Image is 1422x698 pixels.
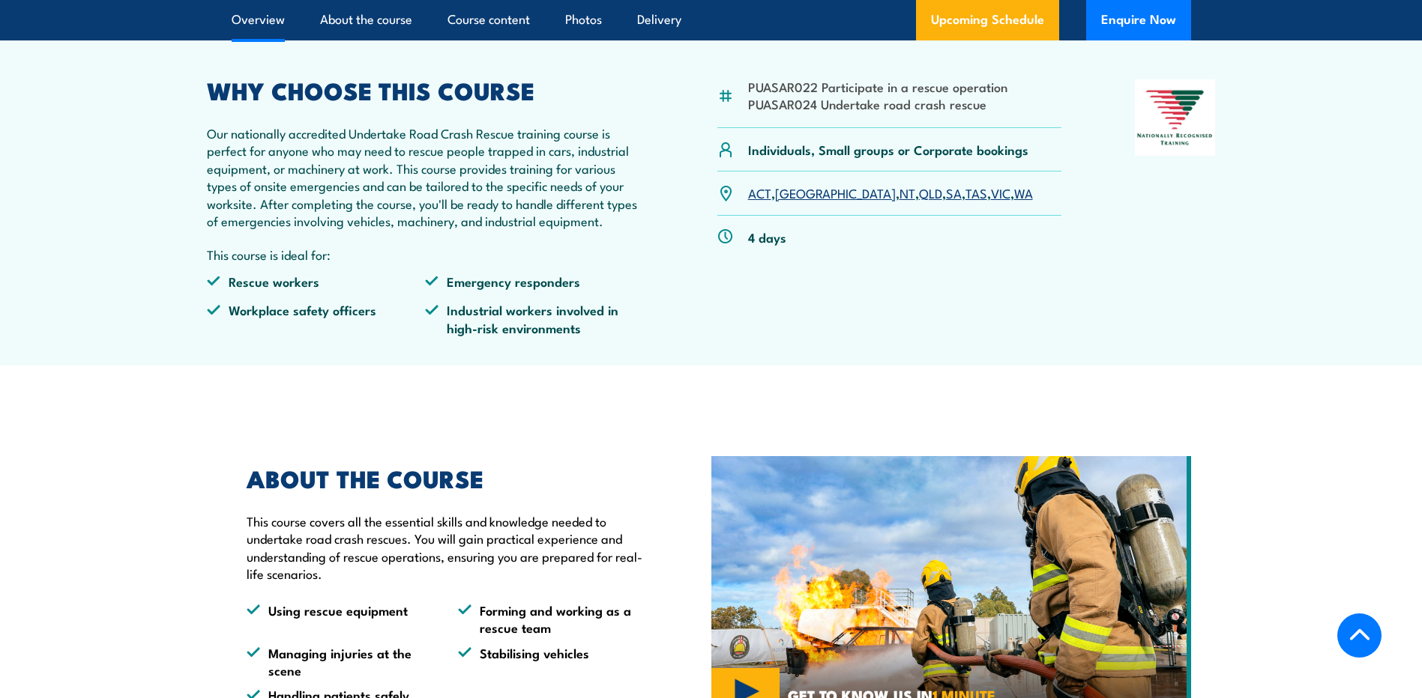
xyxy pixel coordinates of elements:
[1014,183,1033,201] a: WA
[458,644,642,679] li: Stabilising vehicles
[207,79,645,100] h2: WHY CHOOSE THIS COURSE
[991,183,1010,201] a: VIC
[946,183,962,201] a: SA
[748,228,786,246] p: 4 days
[919,183,942,201] a: QLD
[207,124,645,229] p: Our nationally accredited Undertake Road Crash Rescue training course is perfect for anyone who m...
[247,644,431,679] li: Managing injuries at the scene
[965,183,987,201] a: TAS
[458,601,642,637] li: Forming and working as a rescue team
[207,301,426,336] li: Workplace safety officers
[247,512,642,583] p: This course covers all the essential skills and knowledge needed to undertake road crash rescues....
[425,301,644,336] li: Industrial workers involved in high-risk environments
[775,183,896,201] a: [GEOGRAPHIC_DATA]
[748,184,1033,201] p: , , , , , , ,
[425,273,644,290] li: Emergency responders
[207,273,426,290] li: Rescue workers
[247,601,431,637] li: Using rescue equipment
[207,246,645,263] p: This course is ideal for:
[748,95,1007,112] li: PUASAR024 Undertake road crash rescue
[1135,79,1216,156] img: Nationally Recognised Training logo.
[748,78,1007,95] li: PUASAR022 Participate in a rescue operation
[247,467,642,488] h2: ABOUT THE COURSE
[748,141,1028,158] p: Individuals, Small groups or Corporate bookings
[748,183,771,201] a: ACT
[900,183,915,201] a: NT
